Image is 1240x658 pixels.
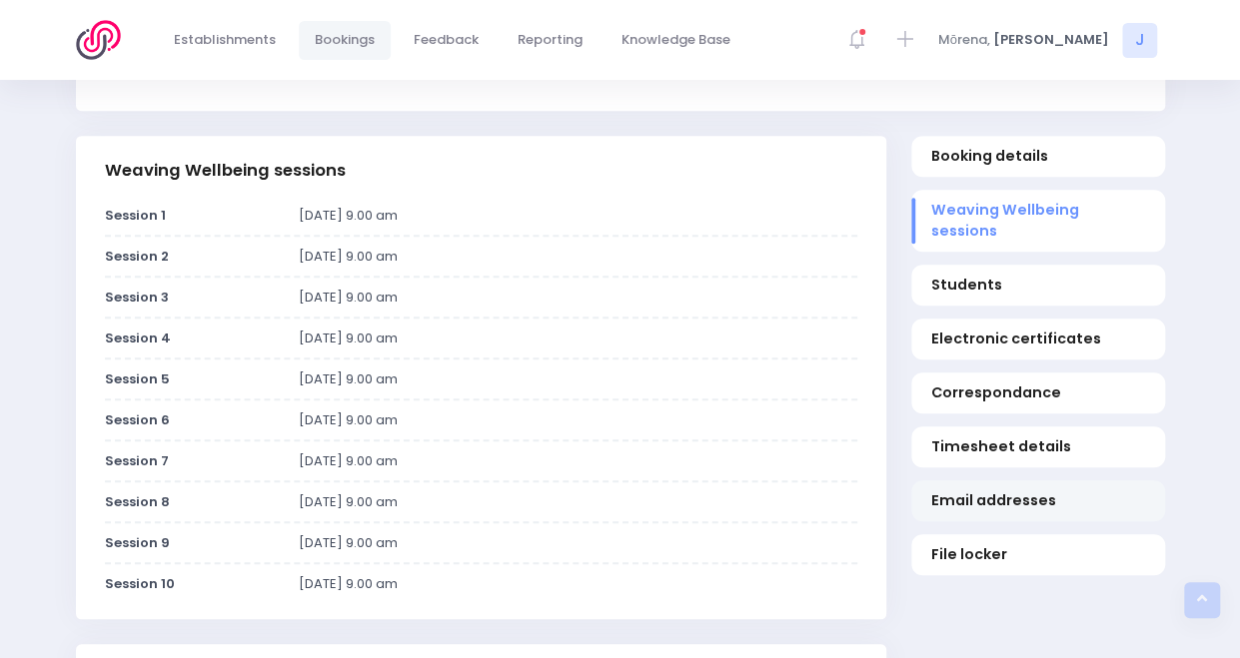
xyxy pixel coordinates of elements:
strong: Session 7 [105,451,169,470]
span: Feedback [414,30,479,50]
a: Bookings [299,21,392,60]
span: Reporting [518,30,583,50]
strong: Session 9 [105,533,170,552]
a: Electronic certificates [911,319,1165,359]
div: [DATE] 9.00 am [287,329,869,348]
span: Students [930,275,1145,296]
img: Logo [76,20,133,60]
span: Knowledge Base [621,30,730,50]
strong: Session 2 [105,247,169,266]
div: [DATE] 9.00 am [287,247,869,267]
a: Students [911,265,1165,306]
a: Knowledge Base [606,21,747,60]
a: Weaving Wellbeing sessions [911,190,1165,252]
span: Correspondance [930,382,1145,403]
span: Mōrena, [938,30,990,50]
span: Weaving Wellbeing sessions [930,200,1145,243]
strong: Session 8 [105,492,170,511]
span: Bookings [315,30,375,50]
a: Reporting [502,21,600,60]
div: [DATE] 9.00 am [287,533,869,553]
a: Establishments [158,21,293,60]
strong: Session 3 [105,288,169,307]
div: [DATE] 9.00 am [287,369,869,389]
h3: Weaving Wellbeing sessions [105,161,346,181]
a: Timesheet details [911,426,1165,467]
strong: Session 1 [105,206,166,225]
div: [DATE] 9.00 am [287,574,869,594]
strong: Session 6 [105,410,170,429]
span: [PERSON_NAME] [993,30,1109,50]
a: Email addresses [911,480,1165,521]
span: Electronic certificates [930,329,1145,349]
span: J [1122,23,1157,58]
strong: Session 10 [105,574,175,593]
div: [DATE] 9.00 am [287,410,869,430]
div: [DATE] 9.00 am [287,206,869,226]
strong: Session 4 [105,329,171,347]
a: File locker [911,534,1165,575]
span: Establishments [174,30,276,50]
span: Timesheet details [930,436,1145,457]
span: Booking details [930,146,1145,167]
a: Feedback [398,21,496,60]
span: File locker [930,544,1145,565]
span: Email addresses [930,490,1145,511]
strong: Session 5 [105,369,170,388]
div: [DATE] 9.00 am [287,492,869,512]
div: [DATE] 9.00 am [287,451,869,471]
div: [DATE] 9.00 am [287,288,869,308]
a: Correspondance [911,372,1165,413]
a: Booking details [911,136,1165,177]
